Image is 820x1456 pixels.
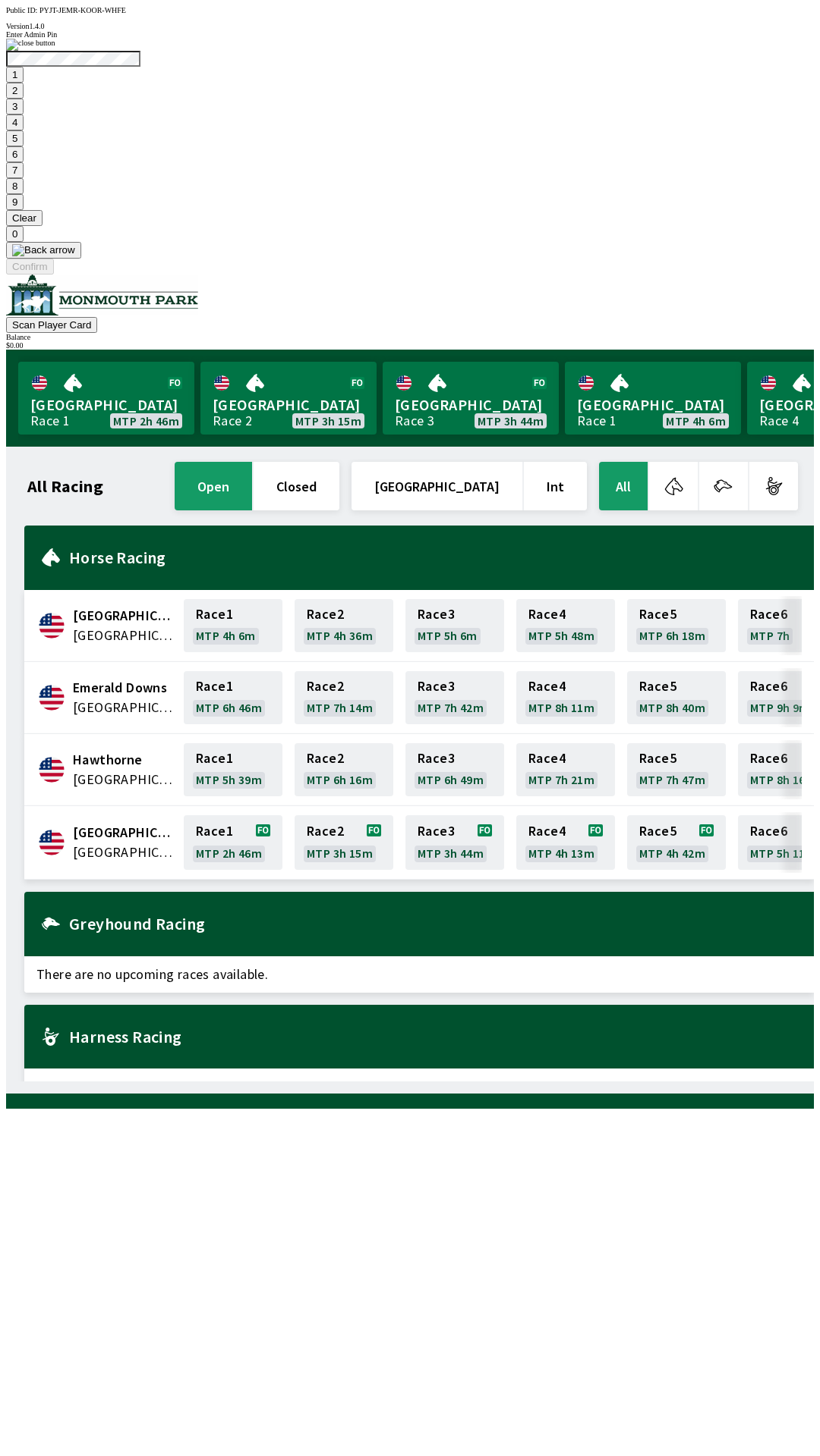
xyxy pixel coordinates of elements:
div: Public ID: [6,6,814,14]
span: There are no upcoming races available. [24,1068,814,1105]
span: Race 5 [639,608,676,620]
span: MTP 3h 15m [295,415,361,427]
span: [GEOGRAPHIC_DATA] [395,395,547,415]
button: 7 [6,162,24,178]
span: MTP 6h 18m [639,629,705,642]
span: Race 6 [750,680,787,692]
span: MTP 5h 39m [196,773,262,786]
button: Clear [6,210,43,226]
span: MTP 7h 14m [307,701,373,714]
a: Race3MTP 3h 44m [405,815,504,870]
span: Race 3 [418,752,455,764]
span: MTP 5h 48m [528,629,594,642]
span: MTP 4h 6m [196,629,256,642]
button: 3 [6,99,24,115]
span: Race 3 [418,680,455,692]
span: Race 3 [418,825,455,837]
span: There are no upcoming races available. [24,956,814,993]
a: Race5MTP 6h 18m [627,599,726,652]
div: Enter Admin Pin [6,30,814,39]
span: MTP 2h 46m [196,847,262,859]
button: Int [524,462,587,510]
span: MTP 7h 21m [528,773,594,786]
a: Race5MTP 8h 40m [627,671,726,724]
div: Race 1 [577,415,617,427]
span: Race 6 [750,752,787,764]
span: MTP 8h 40m [639,701,705,714]
a: Race4MTP 7h 21m [516,743,615,796]
span: United States [73,626,175,645]
span: MTP 7h [750,629,790,642]
a: Race5MTP 4h 42m [627,815,726,870]
span: Race 2 [307,680,344,692]
div: Race 4 [759,415,799,427]
span: MTP 3h 44m [478,415,544,427]
span: Race 4 [528,608,566,620]
span: Race 6 [750,825,787,837]
span: Race 3 [418,608,455,620]
span: Race 6 [750,608,787,620]
h2: Harness Racing [69,1031,802,1043]
button: Scan Player Card [6,317,97,333]
a: Race2MTP 7h 14m [295,671,393,724]
span: MTP 3h 15m [307,847,373,859]
button: closed [254,462,339,510]
a: Race2MTP 3h 15m [295,815,393,870]
button: 5 [6,130,24,146]
h2: Greyhound Racing [69,918,802,930]
img: close button [6,39,55,51]
a: [GEOGRAPHIC_DATA]Race 2MTP 3h 15m [200,362,377,435]
h2: Horse Racing [69,551,802,563]
span: MTP 4h 42m [639,847,705,859]
a: Race3MTP 5h 6m [405,599,504,652]
span: MTP 4h 36m [307,629,373,642]
img: venue logo [6,275,198,315]
button: [GEOGRAPHIC_DATA] [352,462,522,510]
span: United States [73,843,175,862]
span: United States [73,698,175,717]
button: 8 [6,178,24,194]
span: MTP 5h 11m [750,847,816,859]
button: 2 [6,83,24,99]
a: Race1MTP 6h 46m [184,671,282,724]
span: Hawthorne [73,750,175,770]
span: [GEOGRAPHIC_DATA] [213,395,364,415]
span: MTP 6h 46m [196,701,262,714]
span: MTP 5h 6m [418,629,478,642]
img: Back arrow [12,244,75,256]
span: Race 1 [196,825,233,837]
span: Race 2 [307,825,344,837]
span: MTP 8h 11m [528,701,594,714]
span: MTP 4h 13m [528,847,594,859]
button: All [599,462,648,510]
span: Race 1 [196,680,233,692]
a: Race1MTP 4h 6m [184,599,282,652]
div: Race 3 [395,415,434,427]
span: Race 1 [196,752,233,764]
span: Race 5 [639,680,676,692]
span: MTP 6h 49m [418,773,484,786]
span: [GEOGRAPHIC_DATA] [30,395,182,415]
div: $ 0.00 [6,341,814,350]
span: Race 5 [639,752,676,764]
button: 0 [6,226,24,242]
span: Canterbury Park [73,606,175,626]
span: MTP 4h 6m [666,415,726,427]
button: 4 [6,115,24,130]
a: [GEOGRAPHIC_DATA]Race 3MTP 3h 44m [383,362,559,435]
div: Race 1 [30,415,70,427]
span: Race 5 [639,825,676,837]
a: [GEOGRAPHIC_DATA]Race 1MTP 2h 46m [18,362,194,435]
span: Race 2 [307,752,344,764]
button: 1 [6,67,24,83]
button: Confirm [6,259,54,275]
a: Race5MTP 7h 47m [627,743,726,796]
a: Race4MTP 8h 11m [516,671,615,724]
span: Race 4 [528,752,566,764]
div: Balance [6,333,814,341]
span: United States [73,770,175,789]
span: Emerald Downs [73,678,175,698]
span: Monmouth Park [73,823,175,843]
button: 6 [6,146,24,162]
div: Race 2 [213,415,252,427]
